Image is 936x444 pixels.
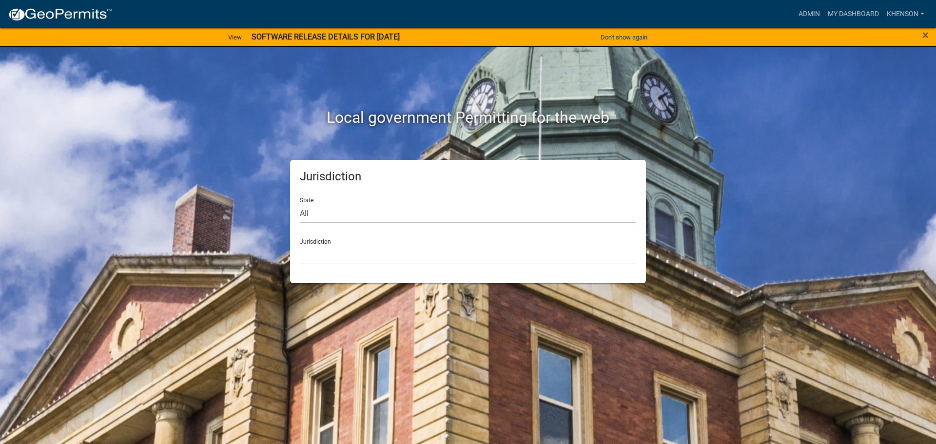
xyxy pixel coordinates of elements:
a: My Dashboard [824,5,883,23]
a: View [224,29,246,45]
span: × [922,28,929,42]
a: khenson [883,5,928,23]
h5: Jurisdiction [300,170,636,184]
button: Close [922,29,929,41]
button: Don't show again [597,29,651,45]
a: Admin [795,5,824,23]
strong: SOFTWARE RELEASE DETAILS FOR [DATE] [252,32,400,41]
h2: Local government Permitting for the web [197,108,739,127]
